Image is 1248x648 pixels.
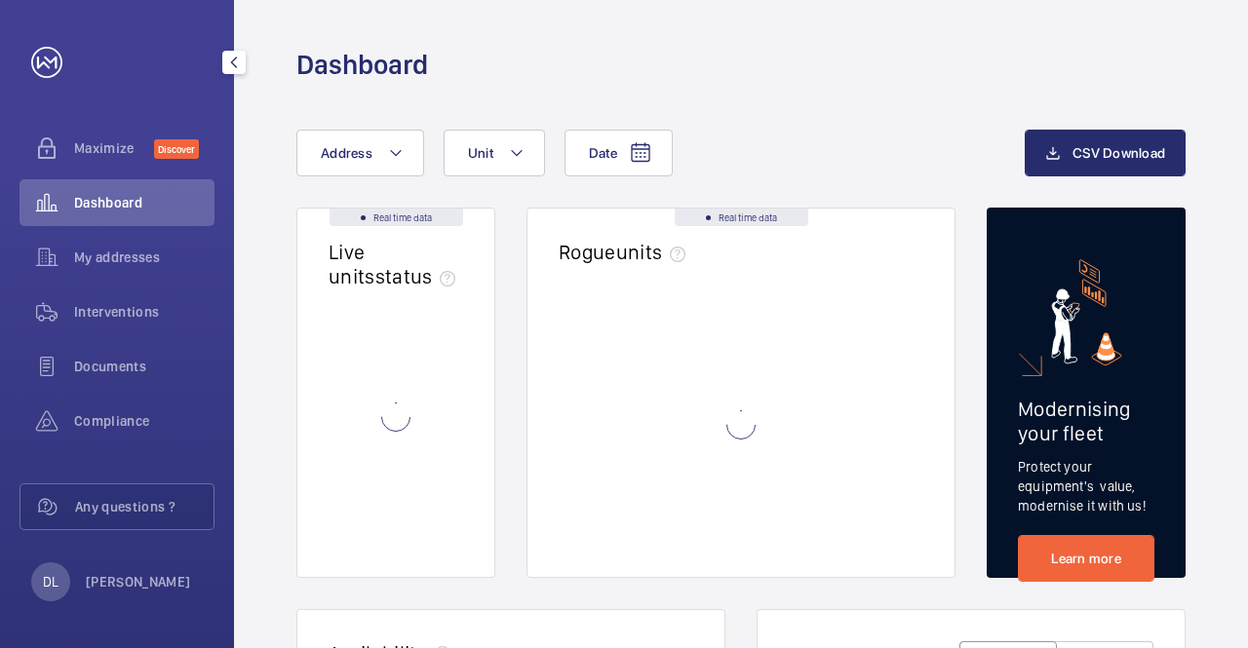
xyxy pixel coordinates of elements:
span: CSV Download [1072,145,1165,161]
span: Compliance [74,411,214,431]
span: Interventions [74,302,214,322]
button: Address [296,130,424,176]
span: status [375,264,464,288]
h2: Live units [329,240,463,288]
h2: Rogue [559,240,693,264]
button: Date [565,130,673,176]
p: [PERSON_NAME] [86,572,191,591]
span: Maximize [74,138,154,158]
button: CSV Download [1025,130,1186,176]
h1: Dashboard [296,47,428,83]
button: Unit [444,130,545,176]
div: Real time data [675,209,808,226]
span: Unit [468,145,493,161]
a: Learn more [1018,535,1154,582]
span: Documents [74,357,214,376]
span: Date [589,145,617,161]
div: Real time data [330,209,463,226]
p: Protect your equipment's value, modernise it with us! [1018,457,1154,515]
h2: Modernising your fleet [1018,397,1154,445]
img: marketing-card.svg [1051,259,1122,365]
span: Any questions ? [75,497,214,516]
span: units [616,240,694,264]
span: My addresses [74,248,214,267]
p: DL [43,572,58,591]
span: Dashboard [74,193,214,212]
span: Address [321,145,372,161]
span: Discover [154,139,199,159]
